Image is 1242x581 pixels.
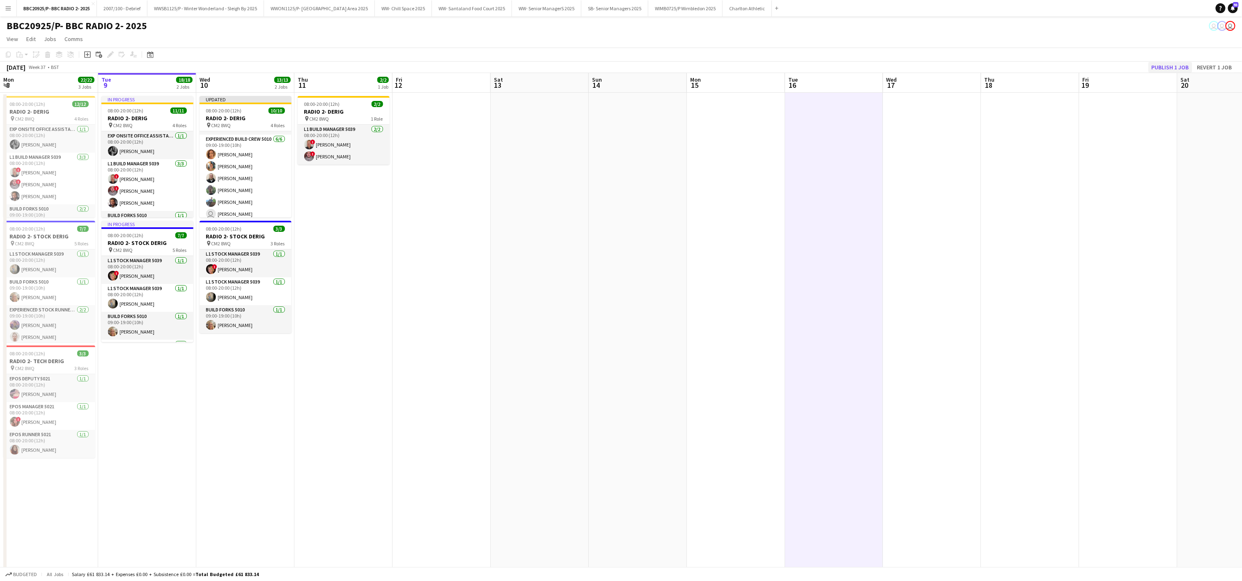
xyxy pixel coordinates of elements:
[108,108,144,114] span: 08:00-20:00 (12h)
[432,0,512,16] button: WW- Santaland Food Court 2025
[101,76,111,83] span: Tue
[64,35,83,43] span: Comms
[175,232,187,238] span: 7/7
[101,211,193,239] app-card-role: Build Forks 50101/1
[3,305,95,345] app-card-role: Experienced Stock Runner 50122/209:00-19:00 (10h)[PERSON_NAME][PERSON_NAME]
[3,76,14,83] span: Mon
[101,221,193,227] div: In progress
[15,365,35,371] span: CM2 8WQ
[101,284,193,312] app-card-role: L1 Stock Manager 50391/108:00-20:00 (12h)[PERSON_NAME]
[16,417,21,422] span: !
[198,80,210,90] span: 10
[690,76,701,83] span: Mon
[274,77,291,83] span: 13/13
[10,350,46,357] span: 08:00-20:00 (12h)
[1217,21,1227,31] app-user-avatar: Grace Shorten
[885,80,897,90] span: 17
[97,0,147,16] button: 2007/100 - Debrief
[689,80,701,90] span: 15
[200,114,292,122] h3: RADIO 2- DERIG
[3,402,95,430] app-card-role: EPOS Manager 50211/108:00-20:00 (12h)![PERSON_NAME]
[310,116,329,122] span: CM2 8WQ
[15,116,35,122] span: CM2 8WQ
[1209,21,1219,31] app-user-avatar: Grace Shorten
[114,186,119,191] span: !
[3,345,95,458] div: 08:00-20:00 (12h)3/3RADIO 2- TECH DERIG CM2 8WQ3 RolesEPOS Deputy 50211/108:00-20:00 (12h)[PERSON...
[72,571,259,577] div: Salary £61 833.14 + Expenses £0.00 + Subsistence £0.00 =
[3,96,95,217] app-job-card: 08:00-20:00 (12h)12/12RADIO 2- DERIG CM2 8WQ4 RolesExp Onsite Office Assistant 50121/108:00-20:00...
[177,84,192,90] div: 2 Jobs
[396,76,402,83] span: Fri
[264,0,375,16] button: WWON1125/P- [GEOGRAPHIC_DATA] Area 2025
[273,226,285,232] span: 3/3
[1081,80,1089,90] span: 19
[101,340,193,380] app-card-role: Experienced Stock Runner 50122/2
[173,122,187,128] span: 4 Roles
[723,0,772,16] button: Charlton Athletic
[51,64,59,70] div: BST
[101,96,193,103] div: In progress
[147,0,264,16] button: WWSB1125/P - Winter Wonderland - Sleigh By 2025
[75,365,89,371] span: 3 Roles
[200,96,292,103] div: Updated
[195,571,259,577] span: Total Budgeted £61 833.14
[10,226,46,232] span: 08:00-20:00 (12h)
[176,77,193,83] span: 18/18
[648,0,723,16] button: WIMB0725/P Wimbledon 2025
[114,271,119,276] span: !
[200,221,292,333] app-job-card: 08:00-20:00 (12h)3/3RADIO 2- STOCK DERIG CM2 8WQ3 RolesL1 Stock Manager 50391/108:00-20:00 (12h)!...
[271,122,285,128] span: 4 Roles
[3,357,95,365] h3: RADIO 2- TECH DERIG
[13,572,37,577] span: Budgeted
[395,80,402,90] span: 12
[41,34,60,44] a: Jobs
[200,96,292,217] app-job-card: Updated08:00-20:00 (12h)10/10RADIO 2- DERIG CM2 8WQ4 Roles![PERSON_NAME]Build Forks 50101/109:00-...
[173,247,187,253] span: 5 Roles
[310,140,315,144] span: !
[77,226,89,232] span: 7/7
[269,108,285,114] span: 10/10
[886,76,897,83] span: Wed
[75,240,89,247] span: 5 Roles
[298,96,390,165] app-job-card: 08:00-20:00 (12h)2/2RADIO 2- DERIG CM2 8WQ1 RoleL1 Build Manager 50392/208:00-20:00 (12h)![PERSON...
[372,101,383,107] span: 2/2
[296,80,308,90] span: 11
[3,221,95,342] app-job-card: 08:00-20:00 (12h)7/7RADIO 2- STOCK DERIG CM2 8WQ5 RolesL1 Stock Manager 50391/108:00-20:00 (12h)[...
[3,108,95,115] h3: RADIO 2- DERIG
[211,240,231,247] span: CM2 8WQ
[7,20,147,32] h1: BBC20925/P- BBC RADIO 2- 2025
[206,108,242,114] span: 08:00-20:00 (12h)
[101,159,193,211] app-card-role: L1 Build Manager 50393/308:00-20:00 (12h)![PERSON_NAME]![PERSON_NAME][PERSON_NAME]
[3,277,95,305] app-card-role: Build Forks 50101/109:00-19:00 (10h)[PERSON_NAME]
[113,122,133,128] span: CM2 8WQ
[3,430,95,458] app-card-role: EPOS Runner 50211/108:00-20:00 (12h)[PERSON_NAME]
[493,80,503,90] span: 13
[3,233,95,240] h3: RADIO 2- STOCK DERIG
[27,64,48,70] span: Week 37
[3,204,95,244] app-card-role: Build Forks 50102/209:00-19:00 (10h)
[1228,3,1238,13] a: 93
[101,239,193,247] h3: RADIO 2- STOCK DERIG
[200,76,210,83] span: Wed
[114,174,119,179] span: !
[1180,80,1190,90] span: 20
[985,76,995,83] span: Thu
[371,116,383,122] span: 1 Role
[15,240,35,247] span: CM2 8WQ
[200,233,292,240] h3: RADIO 2- STOCK DERIG
[100,80,111,90] span: 9
[78,84,94,90] div: 3 Jobs
[78,77,94,83] span: 22/22
[23,34,39,44] a: Edit
[200,135,292,222] app-card-role: Experienced Build Crew 50106/609:00-19:00 (10h)[PERSON_NAME][PERSON_NAME][PERSON_NAME][PERSON_NAM...
[101,312,193,340] app-card-role: Build Forks 50101/109:00-19:00 (10h)[PERSON_NAME]
[271,240,285,247] span: 3 Roles
[983,80,995,90] span: 18
[378,84,388,90] div: 1 Job
[113,247,133,253] span: CM2 8WQ
[101,96,193,217] app-job-card: In progress08:00-20:00 (12h)11/11RADIO 2- DERIG CM2 8WQ4 RolesExp Onsite Office Assistant 50121/1...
